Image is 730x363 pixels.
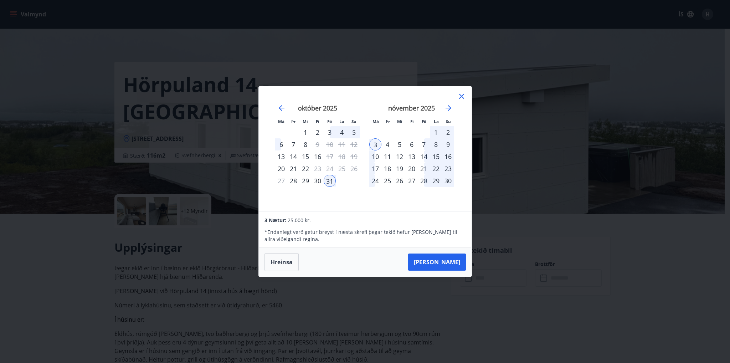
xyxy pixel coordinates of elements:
div: 21 [287,163,299,175]
div: 15 [430,150,442,163]
td: Not available. laugardagur, 25. október 2025 [336,163,348,175]
td: Selected as end date. mánudagur, 3. nóvember 2025 [369,138,381,150]
div: 1 [299,126,312,138]
div: 6 [406,138,418,150]
div: 31 [324,175,336,187]
div: 3 [324,126,336,138]
td: Choose mánudagur, 17. nóvember 2025 as your check-in date. It’s available. [369,163,381,175]
small: Má [278,119,284,124]
small: Fi [410,119,414,124]
small: Fi [316,119,319,124]
td: Choose fimmtudagur, 30. október 2025 as your check-in date. It’s available. [312,175,324,187]
div: 30 [442,175,454,187]
td: Choose mánudagur, 24. nóvember 2025 as your check-in date. It’s available. [369,175,381,187]
td: Choose laugardagur, 29. nóvember 2025 as your check-in date. It’s available. [430,175,442,187]
td: Choose þriðjudagur, 4. nóvember 2025 as your check-in date. It’s available. [381,138,394,150]
td: Choose þriðjudagur, 7. október 2025 as your check-in date. It’s available. [287,138,299,150]
div: Aðeins útritun í boði [312,138,324,150]
td: Choose miðvikudagur, 19. nóvember 2025 as your check-in date. It’s available. [394,163,406,175]
div: 23 [442,163,454,175]
td: Not available. laugardagur, 18. október 2025 [336,150,348,163]
td: Choose sunnudagur, 16. nóvember 2025 as your check-in date. It’s available. [442,150,454,163]
div: Calendar [267,95,463,203]
td: Choose föstudagur, 3. október 2025 as your check-in date. It’s available. [324,126,336,138]
div: 14 [418,150,430,163]
td: Choose miðvikudagur, 26. nóvember 2025 as your check-in date. It’s available. [394,175,406,187]
div: 8 [430,138,442,150]
td: Choose laugardagur, 4. október 2025 as your check-in date. It’s available. [336,126,348,138]
div: 4 [336,126,348,138]
td: Choose fimmtudagur, 23. október 2025 as your check-in date. It’s available. [312,163,324,175]
td: Choose miðvikudagur, 8. október 2025 as your check-in date. It’s available. [299,138,312,150]
div: Aðeins innritun í boði [275,163,287,175]
div: 22 [430,163,442,175]
small: La [339,119,344,124]
div: 4 [381,138,394,150]
td: Choose sunnudagur, 9. nóvember 2025 as your check-in date. It’s available. [442,138,454,150]
td: Choose sunnudagur, 5. október 2025 as your check-in date. It’s available. [348,126,360,138]
td: Selected. sunnudagur, 2. nóvember 2025 [442,126,454,138]
small: Mi [303,119,308,124]
td: Choose fimmtudagur, 2. október 2025 as your check-in date. It’s available. [312,126,324,138]
td: Choose laugardagur, 8. nóvember 2025 as your check-in date. It’s available. [430,138,442,150]
div: 28 [418,175,430,187]
td: Choose miðvikudagur, 5. nóvember 2025 as your check-in date. It’s available. [394,138,406,150]
div: 16 [442,150,454,163]
div: 29 [430,175,442,187]
small: Má [372,119,379,124]
td: Choose þriðjudagur, 18. nóvember 2025 as your check-in date. It’s available. [381,163,394,175]
td: Not available. laugardagur, 11. október 2025 [336,138,348,150]
div: 29 [299,175,312,187]
div: 5 [394,138,406,150]
div: 11 [381,150,394,163]
div: 27 [406,175,418,187]
div: 26 [394,175,406,187]
td: Selected. laugardagur, 1. nóvember 2025 [430,126,442,138]
div: 10 [369,150,381,163]
td: Choose mánudagur, 10. nóvember 2025 as your check-in date. It’s available. [369,150,381,163]
td: Not available. sunnudagur, 19. október 2025 [348,150,360,163]
td: Choose þriðjudagur, 14. október 2025 as your check-in date. It’s available. [287,150,299,163]
small: Þr [291,119,295,124]
div: 25 [381,175,394,187]
div: 9 [442,138,454,150]
small: Fö [422,119,426,124]
div: 5 [348,126,360,138]
td: Choose mánudagur, 6. október 2025 as your check-in date. It’s available. [275,138,287,150]
td: Choose fimmtudagur, 27. nóvember 2025 as your check-in date. It’s available. [406,175,418,187]
div: Aðeins útritun í boði [324,150,336,163]
td: Choose föstudagur, 7. nóvember 2025 as your check-in date. It’s available. [418,138,430,150]
td: Choose mánudagur, 13. október 2025 as your check-in date. It’s available. [275,150,287,163]
div: 7 [287,138,299,150]
div: 7 [418,138,430,150]
small: Þr [386,119,390,124]
td: Choose laugardagur, 15. nóvember 2025 as your check-in date. It’s available. [430,150,442,163]
div: 30 [312,175,324,187]
div: Move backward to switch to the previous month. [277,104,286,112]
button: [PERSON_NAME] [408,254,466,271]
td: Not available. sunnudagur, 12. október 2025 [348,138,360,150]
td: Not available. mánudagur, 27. október 2025 [275,175,287,187]
td: Choose föstudagur, 21. nóvember 2025 as your check-in date. It’s available. [418,163,430,175]
td: Selected as start date. föstudagur, 31. október 2025 [324,175,336,187]
div: 6 [275,138,287,150]
td: Choose fimmtudagur, 16. október 2025 as your check-in date. It’s available. [312,150,324,163]
div: 2 [442,126,454,138]
td: Not available. sunnudagur, 26. október 2025 [348,163,360,175]
div: 15 [299,150,312,163]
div: 24 [369,175,381,187]
td: Choose miðvikudagur, 12. nóvember 2025 as your check-in date. It’s available. [394,150,406,163]
td: Choose miðvikudagur, 15. október 2025 as your check-in date. It’s available. [299,150,312,163]
small: Su [446,119,451,124]
small: La [434,119,439,124]
div: 19 [394,163,406,175]
td: Choose sunnudagur, 23. nóvember 2025 as your check-in date. It’s available. [442,163,454,175]
td: Choose sunnudagur, 30. nóvember 2025 as your check-in date. It’s available. [442,175,454,187]
td: Choose þriðjudagur, 28. október 2025 as your check-in date. It’s available. [287,175,299,187]
strong: október 2025 [298,104,337,112]
div: 16 [312,150,324,163]
td: Choose fimmtudagur, 6. nóvember 2025 as your check-in date. It’s available. [406,138,418,150]
button: Hreinsa [264,253,299,271]
td: Choose föstudagur, 28. nóvember 2025 as your check-in date. It’s available. [418,175,430,187]
div: 18 [381,163,394,175]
